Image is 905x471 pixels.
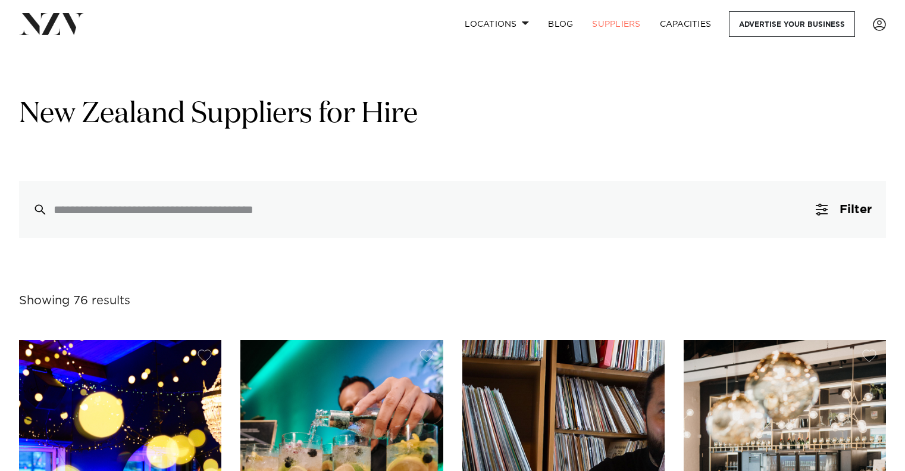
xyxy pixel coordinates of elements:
a: Capacities [650,11,721,37]
span: Filter [840,204,872,216]
img: nzv-logo.png [19,13,84,35]
a: Locations [455,11,538,37]
div: Showing 76 results [19,292,130,310]
a: Advertise your business [729,11,855,37]
a: SUPPLIERS [583,11,650,37]
h1: New Zealand Suppliers for Hire [19,96,886,133]
button: Filter [801,181,886,238]
a: BLOG [538,11,583,37]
